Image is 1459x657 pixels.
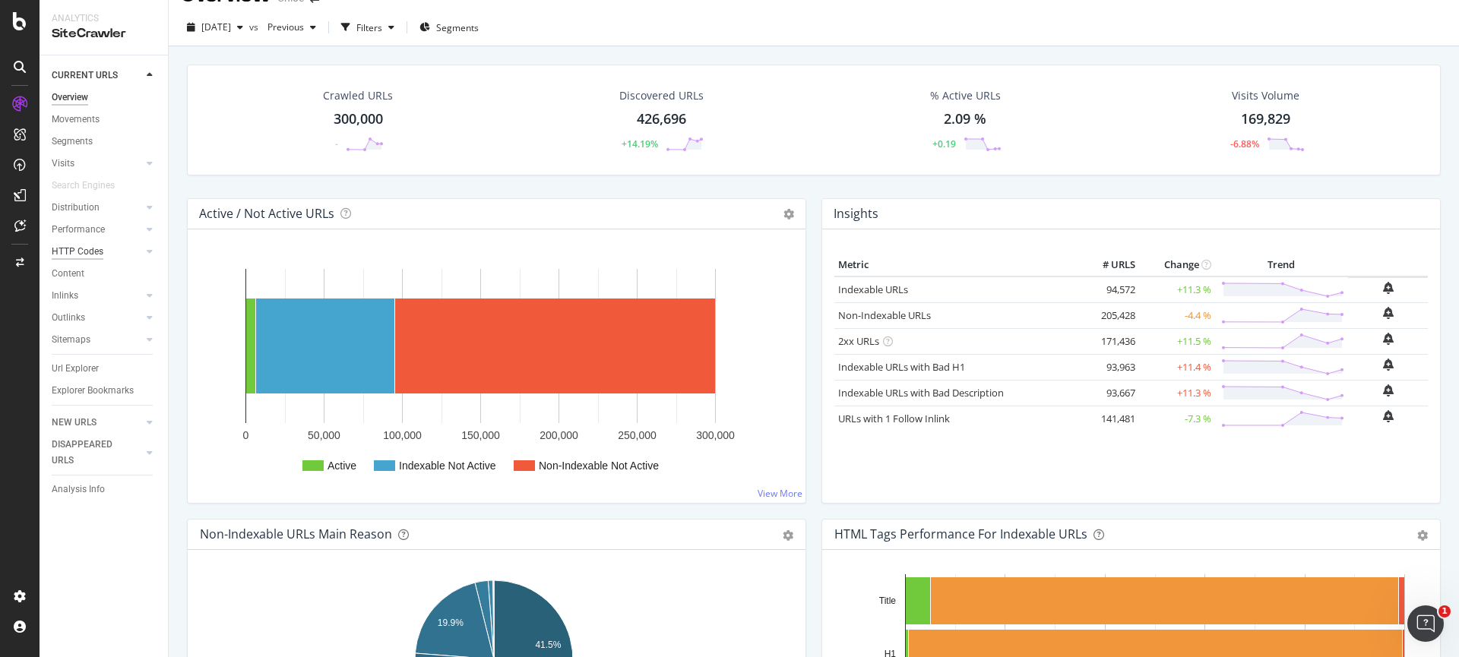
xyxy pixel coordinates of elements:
[52,25,156,43] div: SiteCrawler
[52,68,142,84] a: CURRENT URLS
[52,156,74,172] div: Visits
[52,437,128,469] div: DISAPPEARED URLS
[413,15,485,39] button: Segments
[52,222,142,238] a: Performance
[1139,254,1215,276] th: Change
[696,429,735,441] text: 300,000
[52,310,85,326] div: Outlinks
[52,332,90,348] div: Sitemaps
[834,254,1078,276] th: Metric
[838,283,908,296] a: Indexable URLs
[619,88,704,103] div: Discovered URLs
[243,429,249,441] text: 0
[52,383,134,399] div: Explorer Bookmarks
[838,360,965,374] a: Indexable URLs with Bad H1
[1139,328,1215,354] td: +11.5 %
[1417,530,1428,541] div: gear
[399,460,496,472] text: Indexable Not Active
[1438,605,1451,618] span: 1
[52,244,142,260] a: HTTP Codes
[199,204,334,224] h4: Active / Not Active URLs
[622,137,658,150] div: +14.19%
[52,415,142,431] a: NEW URLS
[335,137,338,150] div: -
[52,266,84,282] div: Content
[249,21,261,33] span: vs
[383,429,422,441] text: 100,000
[637,109,686,129] div: 426,696
[52,361,99,377] div: Url Explorer
[436,21,479,34] span: Segments
[1078,302,1139,328] td: 205,428
[1078,254,1139,276] th: # URLS
[52,178,115,194] div: Search Engines
[540,429,578,441] text: 200,000
[838,308,931,322] a: Non-Indexable URLs
[261,15,322,39] button: Previous
[200,254,788,491] svg: A chart.
[261,21,304,33] span: Previous
[52,134,93,150] div: Segments
[52,200,100,216] div: Distribution
[52,288,142,304] a: Inlinks
[52,90,88,106] div: Overview
[1215,254,1348,276] th: Trend
[181,15,249,39] button: [DATE]
[879,595,897,606] text: Title
[52,222,105,238] div: Performance
[52,383,157,399] a: Explorer Bookmarks
[1078,328,1139,354] td: 171,436
[783,209,794,220] i: Options
[1383,384,1394,396] div: bell-plus
[1232,88,1299,103] div: Visits Volume
[328,460,356,472] text: Active
[461,429,500,441] text: 150,000
[783,530,793,541] div: gear
[52,361,157,377] a: Url Explorer
[52,178,130,194] a: Search Engines
[52,482,157,497] a: Analysis Info
[944,109,986,129] div: 2.09 %
[200,526,392,542] div: Non-Indexable URLs Main Reason
[1139,380,1215,406] td: +11.3 %
[438,618,464,628] text: 19.9%
[201,21,231,33] span: 2025 Sep. 6th
[323,88,393,103] div: Crawled URLs
[838,412,950,425] a: URLs with 1 Follow Inlink
[930,88,1001,103] div: % Active URLs
[356,21,382,34] div: Filters
[52,68,118,84] div: CURRENT URLS
[52,112,100,128] div: Movements
[834,204,878,224] h4: Insights
[52,437,142,469] a: DISAPPEARED URLS
[1078,406,1139,431] td: 141,481
[1241,109,1290,129] div: 169,829
[52,266,157,282] a: Content
[52,415,97,431] div: NEW URLS
[52,332,142,348] a: Sitemaps
[1407,605,1444,642] iframe: Intercom live chat
[1383,282,1394,294] div: bell-plus
[52,244,103,260] div: HTTP Codes
[1139,276,1215,303] td: +11.3 %
[52,310,142,326] a: Outlinks
[52,156,142,172] a: Visits
[52,134,157,150] a: Segments
[52,288,78,304] div: Inlinks
[335,15,400,39] button: Filters
[932,137,956,150] div: +0.19
[52,482,105,497] div: Analysis Info
[52,112,157,128] a: Movements
[535,640,561,650] text: 41.5%
[539,460,659,472] text: Non-Indexable Not Active
[758,487,802,500] a: View More
[1383,410,1394,422] div: bell-plus
[52,200,142,216] a: Distribution
[1139,406,1215,431] td: -7.3 %
[1078,380,1139,406] td: 93,667
[1078,276,1139,303] td: 94,572
[618,429,657,441] text: 250,000
[1078,354,1139,380] td: 93,963
[334,109,383,129] div: 300,000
